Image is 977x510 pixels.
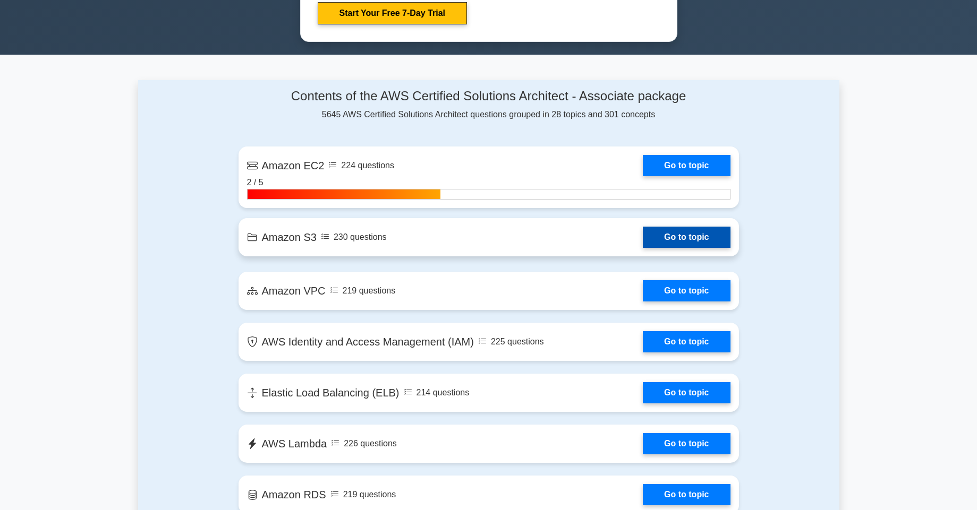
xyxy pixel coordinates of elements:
a: Go to topic [643,155,730,176]
a: Go to topic [643,227,730,248]
a: Start Your Free 7-Day Trial [318,2,467,24]
h4: Contents of the AWS Certified Solutions Architect - Associate package [239,89,739,104]
a: Go to topic [643,280,730,301]
div: 5645 AWS Certified Solutions Architect questions grouped in 28 topics and 301 concepts [239,89,739,121]
a: Go to topic [643,484,730,505]
a: Go to topic [643,331,730,352]
a: Go to topic [643,382,730,403]
a: Go to topic [643,433,730,454]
